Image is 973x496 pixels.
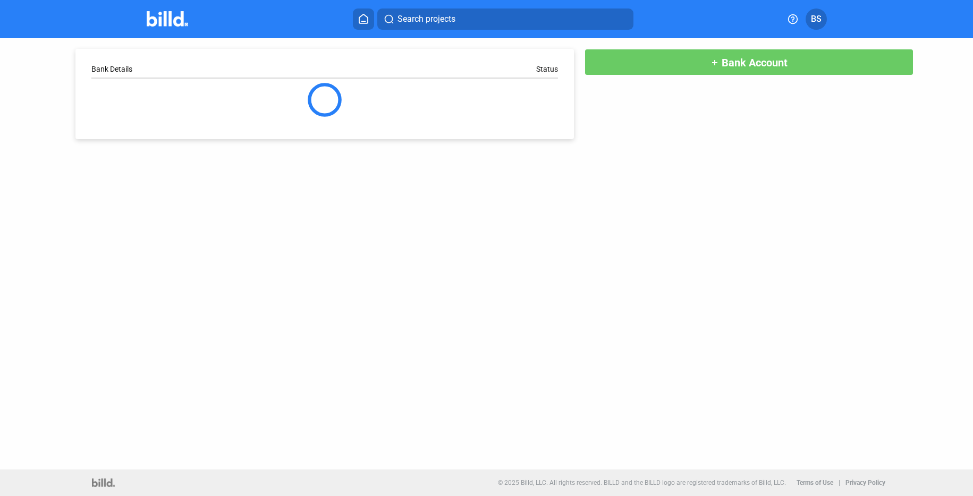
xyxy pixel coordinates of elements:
[839,479,840,486] p: |
[92,478,115,487] img: logo
[797,479,833,486] b: Terms of Use
[845,479,885,486] b: Privacy Policy
[710,58,719,67] mat-icon: add
[811,13,822,25] span: BS
[397,13,455,25] span: Search projects
[536,65,558,73] div: Status
[147,11,189,27] img: Billd Company Logo
[585,49,913,75] button: Bank Account
[806,8,827,30] button: BS
[377,8,633,30] button: Search projects
[498,479,786,486] p: © 2025 Billd, LLC. All rights reserved. BILLD and the BILLD logo are registered trademarks of Bil...
[91,65,325,73] div: Bank Details
[722,56,788,69] span: Bank Account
